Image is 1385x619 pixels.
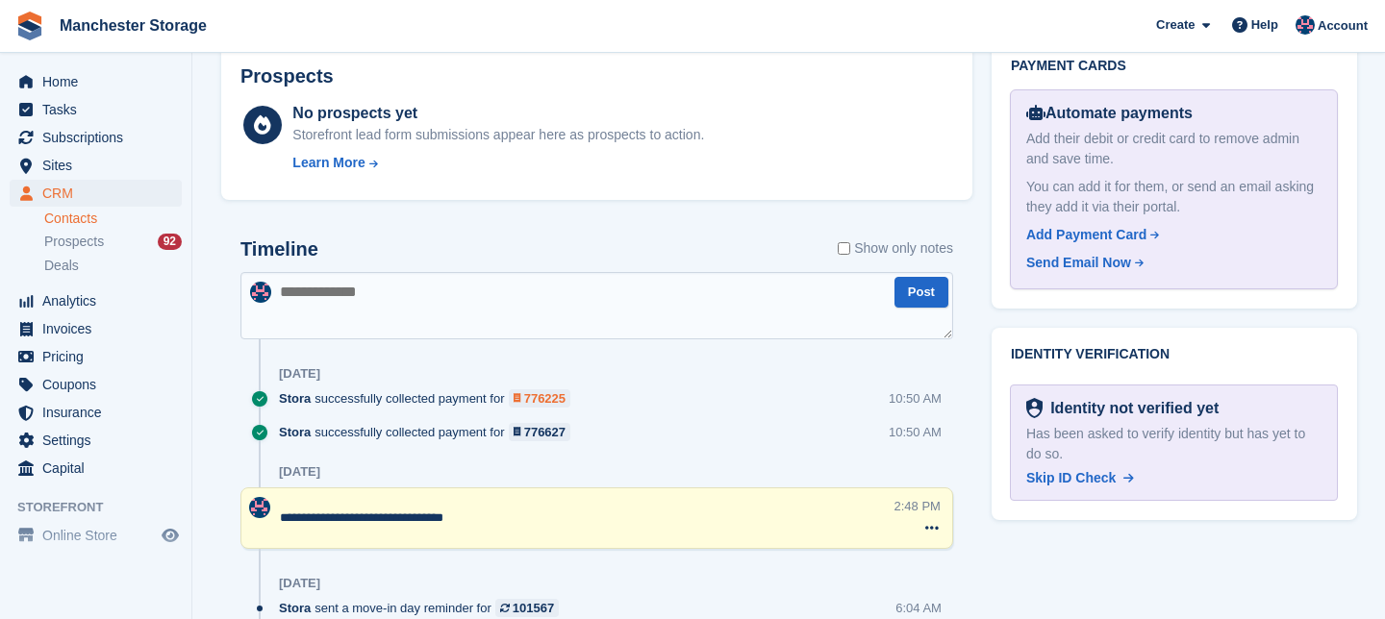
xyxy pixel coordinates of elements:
span: Stora [279,599,311,617]
span: Pricing [42,343,158,370]
span: Settings [42,427,158,454]
span: Online Store [42,522,158,549]
span: Stora [279,389,311,408]
a: menu [10,124,182,151]
div: [DATE] [279,464,320,480]
span: Insurance [42,399,158,426]
div: Storefront lead form submissions appear here as prospects to action. [292,125,704,145]
a: menu [10,152,182,179]
span: Deals [44,257,79,275]
a: 776627 [509,423,571,441]
div: Has been asked to verify identity but has yet to do so. [1026,424,1322,464]
h2: Payment cards [1011,59,1338,74]
div: You can add it for them, or send an email asking they add it via their portal. [1026,177,1322,217]
div: 92 [158,234,182,250]
h2: Identity verification [1011,347,1338,362]
span: Coupons [42,371,158,398]
div: successfully collected payment for [279,423,580,441]
span: Analytics [42,287,158,314]
a: menu [10,180,182,207]
div: sent a move-in day reminder for [279,599,568,617]
a: 101567 [495,599,559,617]
button: Post [894,277,948,309]
img: Identity Verification Ready [1026,398,1043,419]
a: menu [10,399,182,426]
span: Storefront [17,498,191,517]
div: No prospects yet [292,102,704,125]
div: 776627 [524,423,566,441]
div: 10:50 AM [889,389,942,408]
a: Add Payment Card [1026,225,1314,245]
span: Sites [42,152,158,179]
label: Show only notes [838,238,953,259]
div: Send Email Now [1026,253,1131,273]
div: Add their debit or credit card to remove admin and save time. [1026,129,1322,169]
div: 6:04 AM [895,599,942,617]
div: Automate payments [1026,102,1322,125]
span: Tasks [42,96,158,123]
div: Add Payment Card [1026,225,1146,245]
a: 776225 [509,389,571,408]
span: Account [1318,16,1368,36]
span: Prospects [44,233,104,251]
a: menu [10,371,182,398]
div: 101567 [513,599,554,617]
a: menu [10,96,182,123]
div: Learn More [292,153,365,173]
div: 776225 [524,389,566,408]
span: Invoices [42,315,158,342]
img: stora-icon-8386f47178a22dfd0bd8f6a31ec36ba5ce8667c1dd55bd0f319d3a0aa187defe.svg [15,12,44,40]
div: Identity not verified yet [1043,397,1219,420]
a: Prospects 92 [44,232,182,252]
a: Preview store [159,524,182,547]
div: [DATE] [279,366,320,382]
span: CRM [42,180,158,207]
a: Manchester Storage [52,10,214,41]
a: Learn More [292,153,704,173]
a: menu [10,287,182,314]
a: Skip ID Check [1026,468,1134,488]
span: Help [1251,15,1278,35]
a: menu [10,343,182,370]
div: 2:48 PM [894,497,941,515]
div: successfully collected payment for [279,389,580,408]
a: Contacts [44,210,182,228]
span: Skip ID Check [1026,470,1116,485]
div: [DATE] [279,576,320,591]
a: Deals [44,256,182,276]
span: Subscriptions [42,124,158,151]
a: menu [10,455,182,482]
h2: Timeline [240,238,318,260]
span: Home [42,68,158,95]
div: 10:50 AM [889,423,942,441]
a: menu [10,68,182,95]
a: menu [10,427,182,454]
span: Capital [42,455,158,482]
span: Create [1156,15,1195,35]
h2: Prospects [240,65,334,87]
span: Stora [279,423,311,441]
input: Show only notes [838,238,850,259]
a: menu [10,522,182,549]
a: menu [10,315,182,342]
